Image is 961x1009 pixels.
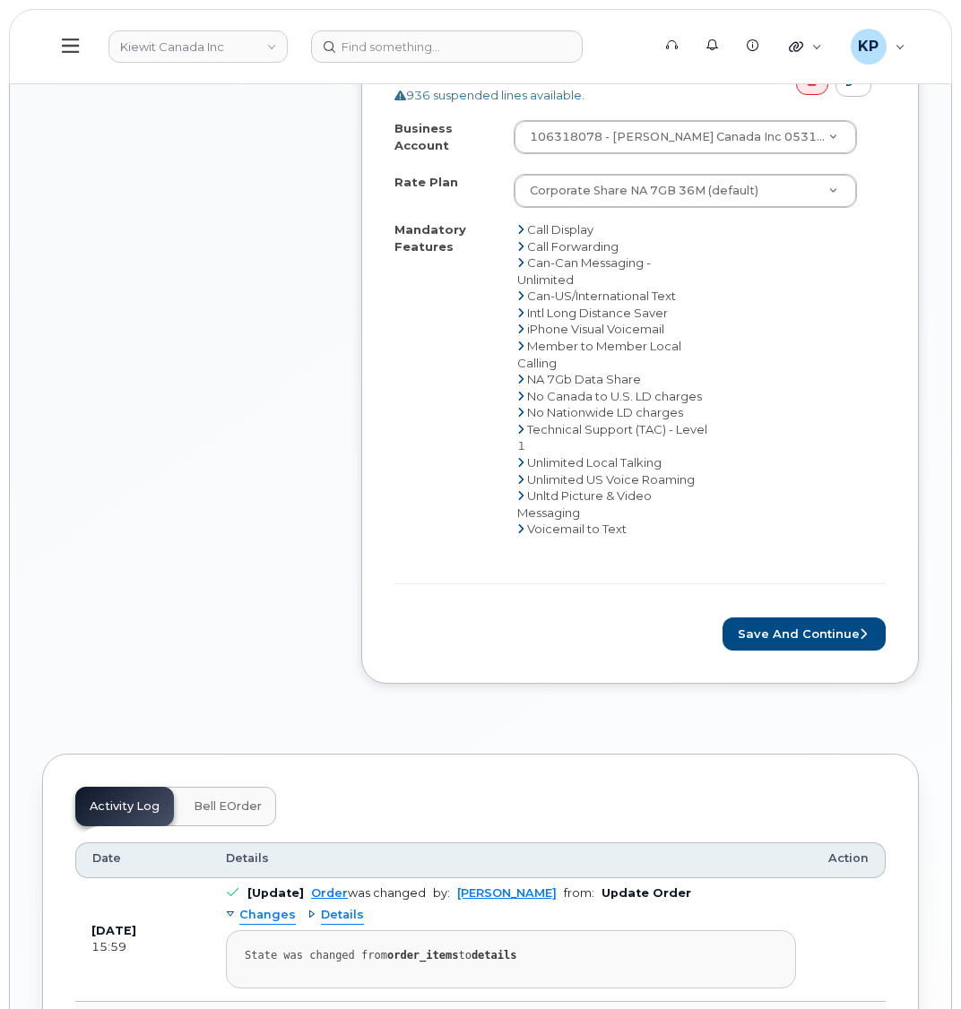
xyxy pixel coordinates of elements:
[527,522,627,536] span: Voicemail to Text
[527,239,619,254] span: Call Forwarding
[517,422,707,453] span: Technical Support (TAC) - Level 1
[108,30,288,63] a: Kiewit Canada Inc
[387,949,458,962] strong: order_items
[564,886,594,900] span: from:
[527,322,664,336] span: iPhone Visual Voicemail
[530,184,758,197] span: Corporate Share NA 7GB 36M (default)
[394,120,499,153] label: Business Account
[602,886,691,900] b: Update Order
[91,924,136,937] b: [DATE]
[812,842,886,878] th: Action
[527,405,683,419] span: No Nationwide LD charges
[394,221,503,254] label: Mandatory Features
[472,949,517,962] strong: details
[515,121,856,153] a: 106318078 - [PERSON_NAME] Canada Inc 0531495220 — Bell
[517,255,651,287] span: Can-Can Messaging - Unlimited
[239,907,296,924] span: Changes
[457,886,557,900] a: [PERSON_NAME]
[776,29,835,65] div: Quicklinks
[883,931,948,996] iframe: Messenger Launcher
[194,799,262,814] span: Bell eOrder
[527,222,593,237] span: Call Display
[311,886,348,900] a: Order
[527,289,676,303] span: Can-US/International Text
[247,886,304,900] b: [Update]
[838,29,918,65] div: Kristian Patdu
[91,939,194,955] div: 15:59
[527,472,695,487] span: Unlimited US Voice Roaming
[226,850,269,867] span: Details
[321,907,364,924] span: Details
[311,30,583,63] input: Find something...
[527,306,668,320] span: Intl Long Distance Saver
[517,339,681,370] span: Member to Member Local Calling
[311,886,426,900] div: was changed
[515,175,856,207] a: Corporate Share NA 7GB 36M (default)
[394,174,458,191] label: Rate Plan
[433,886,450,900] span: by:
[92,850,121,867] span: Date
[858,36,879,57] span: KP
[527,372,641,386] span: NA 7Gb Data Share
[245,949,777,962] div: State was changed from to
[527,389,702,403] span: No Canada to U.S. LD charges
[517,488,652,520] span: Unltd Picture & Video Messaging
[723,617,886,651] button: Save and Continue
[527,455,662,470] span: Unlimited Local Talking
[394,87,871,104] div: 936 suspended lines available.
[519,129,828,145] span: 106318078 - [PERSON_NAME] Canada Inc 0531495220 — Bell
